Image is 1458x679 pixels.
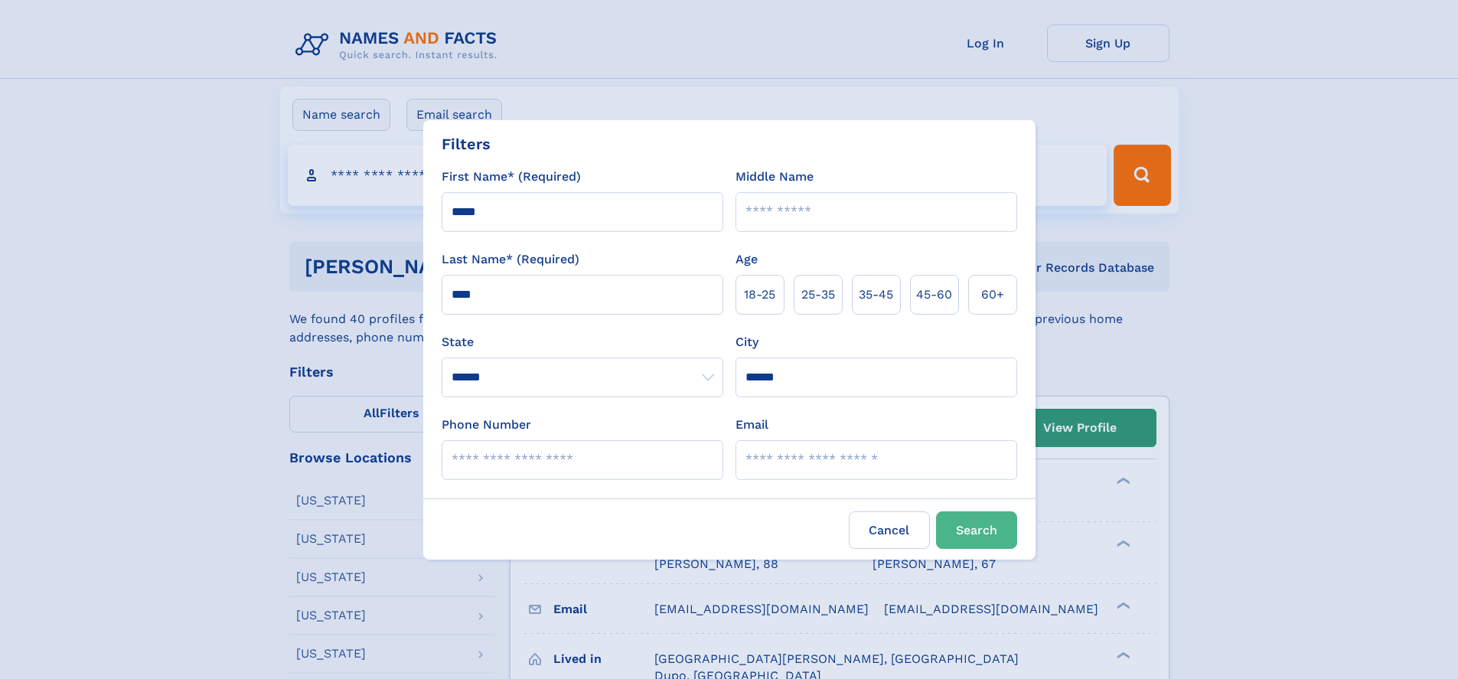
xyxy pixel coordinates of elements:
label: City [736,333,758,351]
span: 45‑60 [916,286,952,304]
label: State [442,333,723,351]
span: 25‑35 [801,286,835,304]
span: 18‑25 [744,286,775,304]
button: Search [936,511,1017,549]
label: Cancel [849,511,930,549]
label: Phone Number [442,416,531,434]
label: Middle Name [736,168,814,186]
label: Last Name* (Required) [442,250,579,269]
label: Email [736,416,768,434]
span: 60+ [981,286,1004,304]
label: Age [736,250,758,269]
div: Filters [442,132,491,155]
label: First Name* (Required) [442,168,581,186]
span: 35‑45 [859,286,893,304]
